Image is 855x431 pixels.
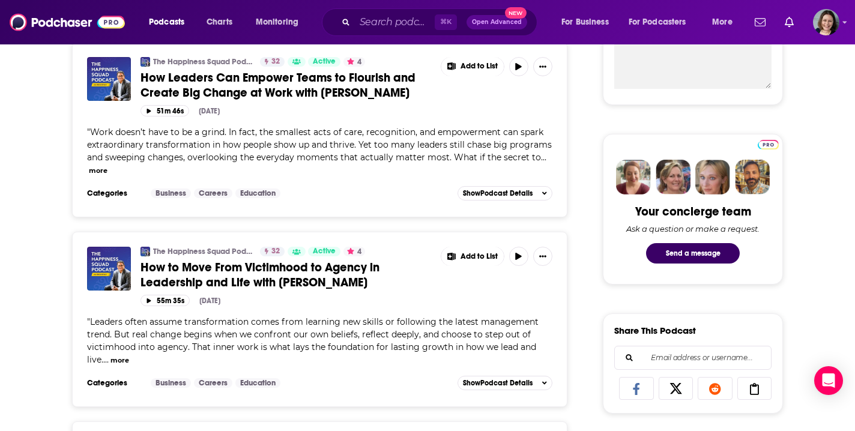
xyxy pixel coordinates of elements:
[553,13,624,32] button: open menu
[458,376,552,390] button: ShowPodcast Details
[313,56,336,68] span: Active
[153,247,252,256] a: The Happiness Squad Podcast with [PERSON_NAME]
[813,9,839,35] img: User Profile
[140,295,190,306] button: 55m 35s
[87,378,141,388] h3: Categories
[355,13,435,32] input: Search podcasts, credits, & more...
[626,224,760,234] div: Ask a question or make a request.
[140,260,432,290] a: How to Move From Victimhood to Agency in Leadership and Life with [PERSON_NAME]
[712,14,733,31] span: More
[199,297,220,305] div: [DATE]
[472,19,522,25] span: Open Advanced
[199,107,220,115] div: [DATE]
[624,346,761,369] input: Email address or username...
[619,377,654,400] a: Share on Facebook
[140,260,379,290] span: How to Move From Victimhood to Agency in Leadership and Life with [PERSON_NAME]
[735,160,770,194] img: Jon Profile
[441,247,504,266] button: Show More Button
[151,378,191,388] a: Business
[140,70,432,100] a: How Leaders Can Empower Teams to Flourish and Create Big Change at Work with [PERSON_NAME]
[194,378,232,388] a: Careers
[541,152,546,163] span: ...
[153,57,252,67] a: The Happiness Squad Podcast with [PERSON_NAME]
[235,378,280,388] a: Education
[616,160,651,194] img: Sydney Profile
[194,188,232,198] a: Careers
[87,127,552,163] span: "
[659,377,693,400] a: Share on X/Twitter
[656,160,690,194] img: Barbara Profile
[614,346,772,370] div: Search followers
[435,14,457,30] span: ⌘ K
[110,355,129,366] button: more
[343,57,365,67] button: 4
[814,366,843,395] div: Open Intercom Messenger
[140,247,150,256] img: The Happiness Squad Podcast with Ashish Kothari
[505,7,527,19] span: New
[149,14,184,31] span: Podcasts
[199,13,240,32] a: Charts
[87,188,141,198] h3: Categories
[247,13,314,32] button: open menu
[87,247,131,291] img: How to Move From Victimhood to Agency in Leadership and Life with Shawn Quinn
[750,12,770,32] a: Show notifications dropdown
[87,127,552,163] span: Work doesn’t have to be a grind. In fact, the smallest acts of care, recognition, and empowerment...
[271,56,280,68] span: 32
[207,14,232,31] span: Charts
[629,14,686,31] span: For Podcasters
[260,57,285,67] a: 32
[10,11,125,34] img: Podchaser - Follow, Share and Rate Podcasts
[646,243,740,264] button: Send a message
[87,57,131,101] img: How Leaders Can Empower Teams to Flourish and Create Big Change at Work with Gretchen Spreitzer
[271,246,280,258] span: 32
[461,62,498,71] span: Add to List
[698,377,733,400] a: Share on Reddit
[533,247,552,266] button: Show More Button
[635,204,751,219] div: Your concierge team
[87,316,539,365] span: Leaders often assume transformation comes from learning new skills or following the latest manage...
[813,9,839,35] span: Logged in as micglogovac
[308,247,340,256] a: Active
[260,247,285,256] a: 32
[704,13,748,32] button: open menu
[343,247,365,256] button: 4
[89,166,107,176] button: more
[461,252,498,261] span: Add to List
[780,12,799,32] a: Show notifications dropdown
[813,9,839,35] button: Show profile menu
[308,57,340,67] a: Active
[758,140,779,149] img: Podchaser Pro
[87,316,539,365] span: "
[467,15,527,29] button: Open AdvancedNew
[621,13,704,32] button: open menu
[140,70,415,100] span: How Leaders Can Empower Teams to Flourish and Create Big Change at Work with [PERSON_NAME]
[140,13,200,32] button: open menu
[140,57,150,67] img: The Happiness Squad Podcast with Ashish Kothari
[463,189,533,197] span: Show Podcast Details
[458,186,552,200] button: ShowPodcast Details
[256,14,298,31] span: Monitoring
[235,188,280,198] a: Education
[103,354,109,365] span: ...
[758,138,779,149] a: Pro website
[737,377,772,400] a: Copy Link
[695,160,730,194] img: Jules Profile
[441,57,504,76] button: Show More Button
[313,246,336,258] span: Active
[561,14,609,31] span: For Business
[151,188,191,198] a: Business
[463,379,533,387] span: Show Podcast Details
[533,57,552,76] button: Show More Button
[333,8,549,36] div: Search podcasts, credits, & more...
[614,325,696,336] h3: Share This Podcast
[140,105,189,116] button: 51m 46s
